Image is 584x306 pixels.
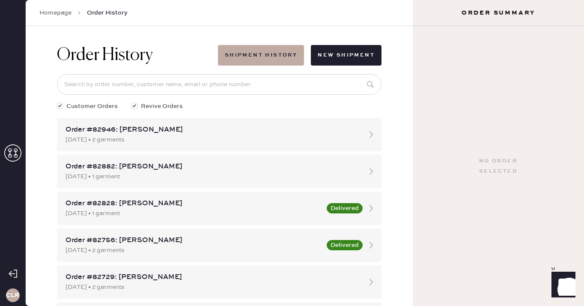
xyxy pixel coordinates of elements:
div: Customer information [27,91,555,101]
input: Search by order number, customer name, email or phone number [57,74,381,95]
div: Shipment Summary [27,245,555,255]
div: Order #82946: [PERSON_NAME] [66,125,358,135]
td: Basic Strap Dress - Reformation - [PERSON_NAME] Dress Danube - Size: 6 [73,156,526,167]
div: Reformation Customer Love [27,266,555,276]
img: logo [278,10,304,36]
div: No order selected [479,156,518,177]
div: [DATE] • 1 garment [66,209,322,218]
iframe: Front Chat [543,267,580,304]
span: Order History [87,9,128,17]
th: ID [27,145,73,156]
div: Order #82828: [PERSON_NAME] [66,198,322,209]
div: [DATE] • 1 garment [66,172,358,181]
h3: Order Summary [413,9,584,17]
a: Homepage [39,9,72,17]
span: Customer Orders [66,102,118,111]
div: Shipment #108109 [27,255,555,266]
button: New Shipment [311,45,381,66]
th: QTY [526,145,555,156]
div: Order #82882: [PERSON_NAME] [66,162,358,172]
h3: CLR [6,292,19,298]
button: Shipment History [218,45,304,66]
h1: Order History [57,45,153,66]
th: Description [73,145,526,156]
td: 985130 [27,156,73,167]
span: Revive Orders [141,102,183,111]
img: Logo [259,169,323,176]
img: logo [278,198,304,224]
div: Packing slip [27,57,555,68]
div: # 89310 [PERSON_NAME] [PERSON_NAME] [EMAIL_ADDRESS][DOMAIN_NAME] [27,101,555,132]
div: [DATE] • 2 garments [66,246,322,255]
button: Delivered [327,240,363,250]
td: 1 [526,156,555,167]
div: Order # 83150 [27,68,555,78]
div: [DATE] • 2 garments [66,282,358,292]
div: [DATE] • 2 garments [66,135,358,144]
div: Order #82729: [PERSON_NAME] [66,272,358,282]
div: Order #82756: [PERSON_NAME] [66,235,322,246]
button: Delivered [327,203,363,213]
div: Orders In Shipment : [27,289,555,299]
